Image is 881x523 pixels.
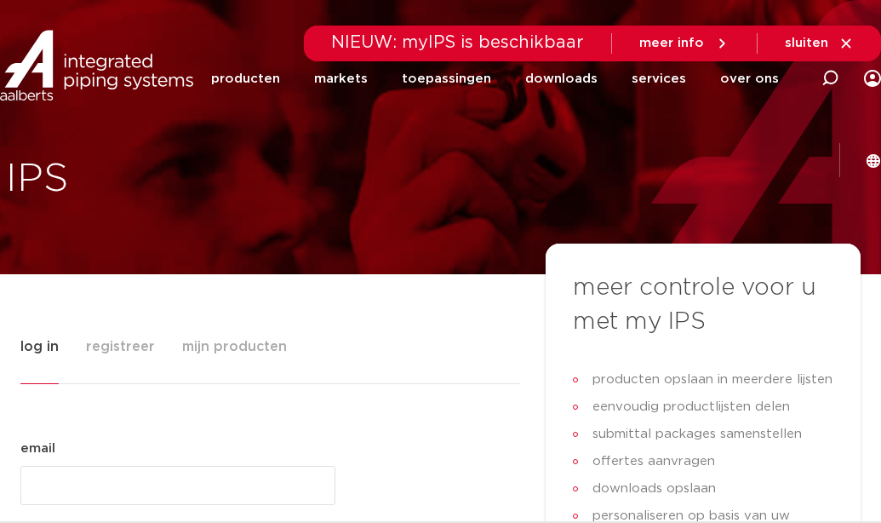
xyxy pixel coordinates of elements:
[86,330,155,364] span: registreer
[632,46,686,112] a: services
[20,330,59,364] span: log in
[588,475,716,503] span: downloads opslaan
[588,421,802,448] span: submittal packages samenstellen
[211,46,779,112] nav: Menu
[864,60,881,97] div: my IPS
[639,36,729,51] a: meer info
[573,271,833,339] h3: meer controle voor u met my IPS
[331,34,584,51] span: NIEUW: myIPS is beschikbaar
[314,46,368,112] a: markets
[639,37,704,49] span: meer info
[211,46,280,112] a: producten
[785,36,854,51] a: sluiten
[182,330,287,364] span: mijn producten
[525,46,598,112] a: downloads
[588,394,790,421] span: eenvoudig productlijsten delen
[402,46,491,112] a: toepassingen
[588,366,832,394] span: producten opslaan in meerdere lijsten
[785,37,828,49] span: sluiten
[588,448,715,475] span: offertes aanvragen
[720,46,779,112] a: over ons
[20,439,55,459] label: email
